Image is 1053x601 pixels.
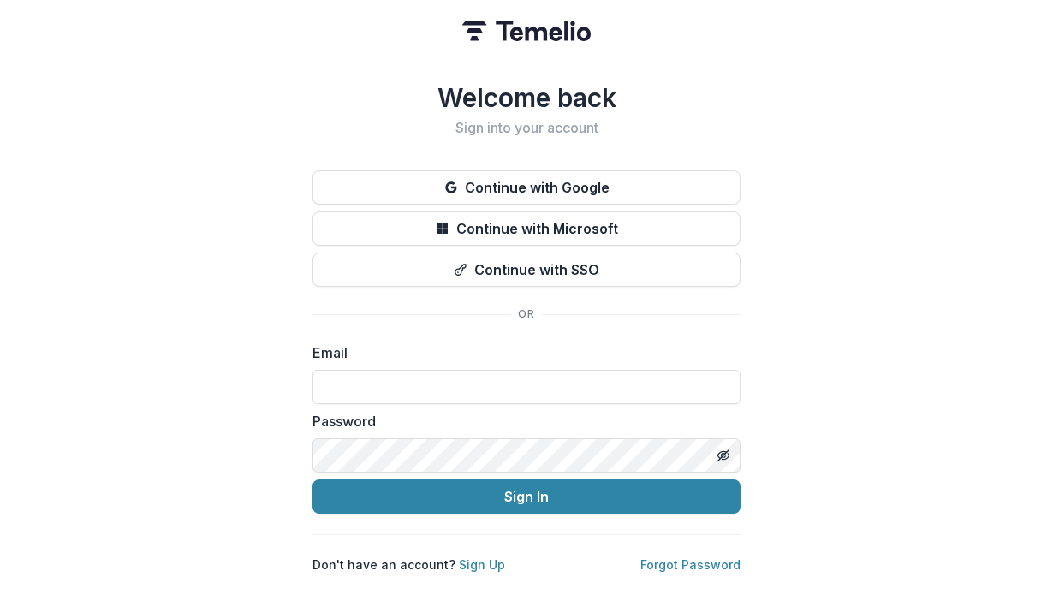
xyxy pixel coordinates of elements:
[312,82,741,113] h1: Welcome back
[312,479,741,514] button: Sign In
[459,557,505,572] a: Sign Up
[312,556,505,574] p: Don't have an account?
[312,253,741,287] button: Continue with SSO
[312,170,741,205] button: Continue with Google
[710,442,737,469] button: Toggle password visibility
[312,211,741,246] button: Continue with Microsoft
[312,342,730,363] label: Email
[312,120,741,136] h2: Sign into your account
[462,21,591,41] img: Temelio
[640,557,741,572] a: Forgot Password
[312,411,730,431] label: Password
